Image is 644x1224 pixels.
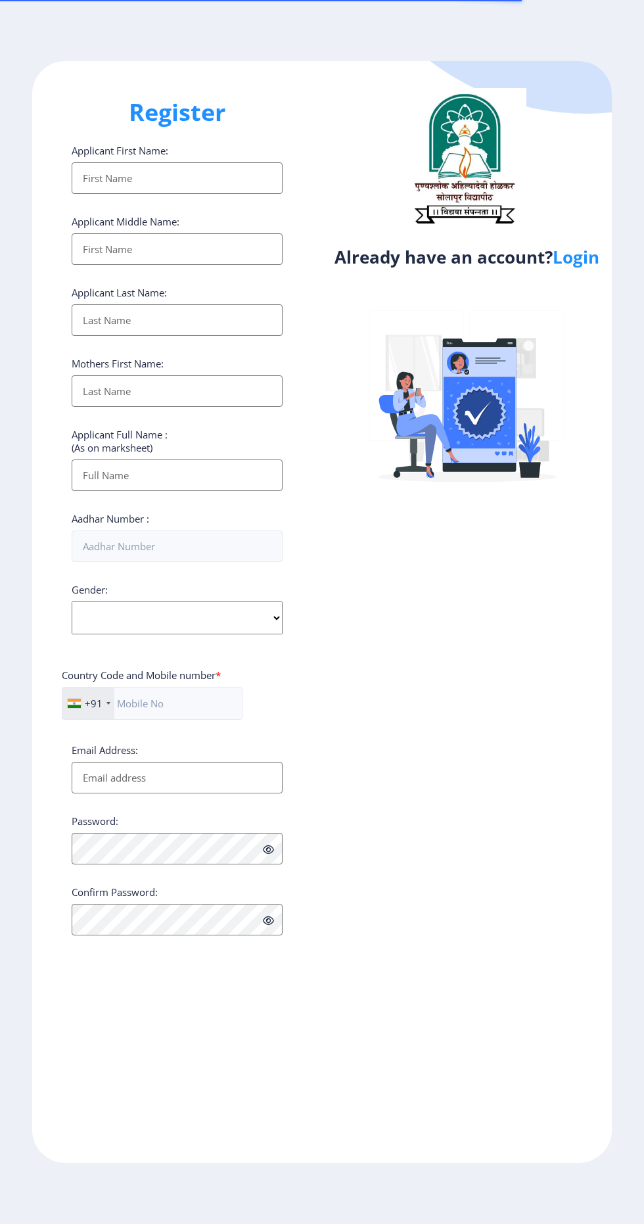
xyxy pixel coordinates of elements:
[62,669,221,682] label: Country Code and Mobile number
[62,688,114,719] div: India (भारत): +91
[332,247,602,268] h4: Already have an account?
[72,762,283,793] input: Email address
[553,245,599,269] a: Login
[72,530,283,562] input: Aadhar Number
[72,304,283,336] input: Last Name
[72,357,164,370] label: Mothers First Name:
[72,743,138,757] label: Email Address:
[72,144,168,157] label: Applicant First Name:
[85,697,103,710] div: +91
[72,375,283,407] input: Last Name
[72,286,167,299] label: Applicant Last Name:
[352,285,582,515] img: Verified-rafiki.svg
[72,233,283,265] input: First Name
[72,583,108,596] label: Gender:
[62,687,242,720] input: Mobile No
[72,162,283,194] input: First Name
[72,512,149,525] label: Aadhar Number :
[72,885,158,899] label: Confirm Password:
[72,215,179,228] label: Applicant Middle Name:
[402,88,526,229] img: logo
[72,97,283,128] h1: Register
[72,428,168,454] label: Applicant Full Name : (As on marksheet)
[72,814,118,828] label: Password:
[72,459,283,491] input: Full Name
